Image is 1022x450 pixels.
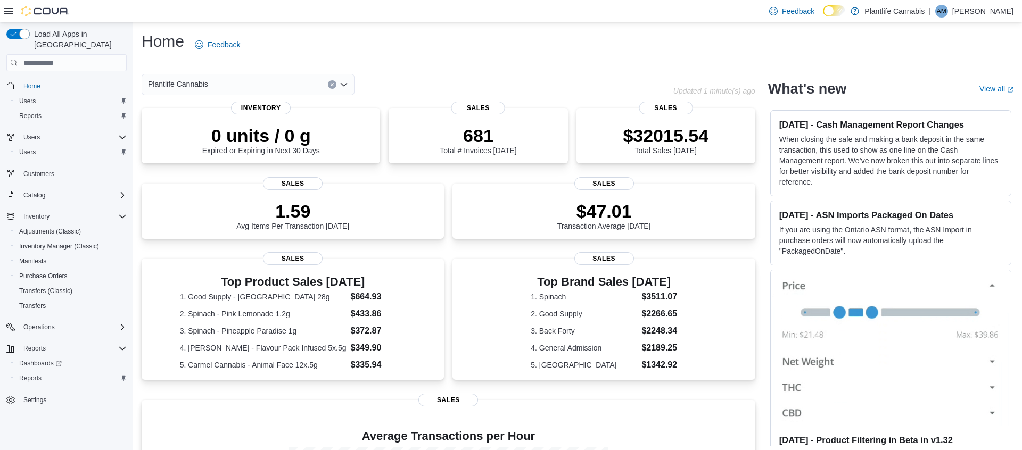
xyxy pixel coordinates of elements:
dt: 2. Good Supply [531,309,637,319]
h3: [DATE] - Product Filtering in Beta in v1.32 [779,435,1002,445]
button: Transfers (Classic) [11,284,131,298]
span: Transfers [15,299,127,312]
h3: [DATE] - ASN Imports Packaged On Dates [779,210,1002,220]
button: Reports [19,342,50,355]
a: Transfers [15,299,50,312]
img: Cova [21,6,69,16]
dt: 3. Back Forty [531,326,637,336]
a: Reports [15,372,46,385]
a: Reports [15,110,46,122]
dd: $433.86 [350,307,406,320]
span: Users [23,133,40,141]
dd: $664.93 [350,290,406,303]
button: Users [2,130,131,145]
dd: $2266.65 [641,307,677,320]
h1: Home [142,31,184,52]
span: Transfers [19,302,46,310]
span: Sales [574,177,634,190]
a: Transfers (Classic) [15,285,77,297]
span: Catalog [23,191,45,199]
span: Reports [15,110,127,122]
p: [PERSON_NAME] [952,5,1013,18]
a: Manifests [15,255,51,268]
dt: 5. [GEOGRAPHIC_DATA] [531,360,637,370]
h3: Top Brand Sales [DATE] [531,276,677,288]
p: $32015.54 [623,125,708,146]
span: Transfers (Classic) [15,285,127,297]
dd: $3511.07 [641,290,677,303]
input: Dark Mode [823,5,845,16]
h2: What's new [768,80,846,97]
span: Reports [15,372,127,385]
span: Sales [451,102,505,114]
span: Settings [19,393,127,406]
span: Users [19,148,36,156]
span: Load All Apps in [GEOGRAPHIC_DATA] [30,29,127,50]
svg: External link [1007,87,1013,93]
button: Inventory [2,209,131,224]
span: AM [937,5,946,18]
a: Settings [19,394,51,406]
span: Inventory [19,210,127,223]
div: Avg Items Per Transaction [DATE] [236,201,349,230]
h3: Top Product Sales [DATE] [180,276,406,288]
span: Adjustments (Classic) [15,225,127,238]
span: Feedback [208,39,240,50]
span: Dashboards [15,357,127,370]
dt: 5. Carmel Cannabis - Animal Face 12x.5g [180,360,347,370]
a: Feedback [765,1,819,22]
p: 1.59 [236,201,349,222]
span: Settings [23,396,46,404]
button: Users [11,145,131,160]
button: Users [19,131,44,144]
span: Sales [639,102,693,114]
a: Purchase Orders [15,270,72,282]
p: Plantlife Cannabis [864,5,925,18]
span: Customers [23,170,54,178]
span: Users [15,146,127,159]
span: Operations [19,321,127,334]
span: Catalog [19,189,127,202]
span: Operations [23,323,55,331]
span: Sales [574,252,634,265]
button: Reports [11,371,131,386]
span: Feedback [782,6,814,16]
span: Users [19,97,36,105]
h3: [DATE] - Cash Management Report Changes [779,119,1002,130]
span: Home [19,79,127,92]
p: | [929,5,931,18]
span: Inventory Manager (Classic) [15,240,127,253]
div: Abbie Mckie [935,5,948,18]
span: Transfers (Classic) [19,287,72,295]
dd: $1342.92 [641,359,677,371]
button: Settings [2,392,131,407]
span: Home [23,82,40,90]
dd: $349.90 [350,341,406,354]
span: Users [15,95,127,107]
span: Reports [19,112,42,120]
div: Total # Invoices [DATE] [440,125,516,155]
p: $47.01 [557,201,651,222]
span: Sales [263,177,323,190]
a: View allExternal link [979,85,1013,93]
button: Clear input [328,80,336,89]
span: Plantlife Cannabis [148,78,208,90]
div: Transaction Average [DATE] [557,201,651,230]
dt: 1. Spinach [531,291,637,302]
button: Users [11,94,131,109]
span: Inventory [23,212,50,221]
dt: 4. General Admission [531,343,637,353]
dd: $335.94 [350,359,406,371]
h4: Average Transactions per Hour [150,430,747,443]
span: Customers [19,167,127,180]
button: Reports [11,109,131,123]
button: Transfers [11,298,131,313]
a: Inventory Manager (Classic) [15,240,103,253]
span: Purchase Orders [19,272,68,280]
dd: $2189.25 [641,341,677,354]
a: Customers [19,168,59,180]
span: Sales [418,394,478,406]
a: Adjustments (Classic) [15,225,85,238]
span: Adjustments (Classic) [19,227,81,236]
